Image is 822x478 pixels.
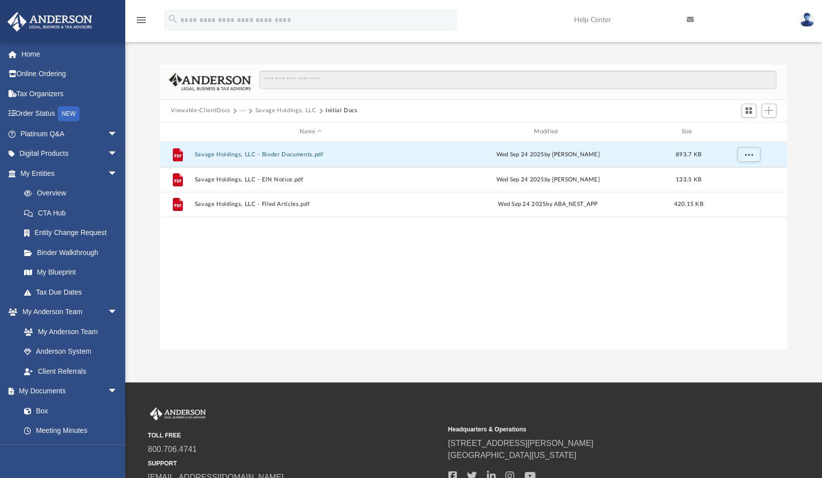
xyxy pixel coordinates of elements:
span: 420.15 KB [674,201,703,207]
a: My Anderson Team [14,322,123,342]
div: Wed Sep 24 2025 by [PERSON_NAME] [431,175,664,184]
img: User Pic [799,13,814,27]
div: id [164,127,189,136]
i: menu [135,14,147,26]
a: Platinum Q&Aarrow_drop_down [7,124,133,144]
a: My Blueprint [14,263,128,283]
a: CTA Hub [14,203,133,223]
button: Viewable-ClientDocs [171,106,230,115]
a: Box [14,401,123,421]
small: Headquarters & Operations [448,425,741,434]
span: arrow_drop_down [108,381,128,402]
a: My Anderson Teamarrow_drop_down [7,302,128,322]
button: Add [761,104,776,118]
div: Wed Sep 24 2025 by [PERSON_NAME] [431,150,664,159]
button: Savage Holdings, LLC - Filed Articles.pdf [194,201,427,208]
div: Modified [431,127,664,136]
span: 133.5 KB [675,177,701,182]
a: My Documentsarrow_drop_down [7,381,128,401]
a: [STREET_ADDRESS][PERSON_NAME] [448,439,593,447]
button: Switch to Grid View [741,104,756,118]
a: 800.706.4741 [148,445,197,453]
div: id [713,127,783,136]
a: Home [7,44,133,64]
a: Binder Walkthrough [14,243,133,263]
a: Forms Library [14,440,123,460]
button: Initial Docs [326,106,358,115]
a: Client Referrals [14,361,128,381]
img: Anderson Advisors Platinum Portal [5,12,95,32]
span: arrow_drop_down [108,144,128,164]
button: Savage Holdings, LLC - Binder Documents.pdf [194,151,427,158]
a: Digital Productsarrow_drop_down [7,144,133,164]
a: menu [135,19,147,26]
a: Anderson System [14,342,128,362]
a: Tax Due Dates [14,282,133,302]
button: Savage Holdings, LLC [255,106,316,115]
span: arrow_drop_down [108,163,128,184]
a: [GEOGRAPHIC_DATA][US_STATE] [448,451,576,459]
a: Overview [14,183,133,203]
a: Entity Change Request [14,223,133,243]
a: Online Ordering [7,64,133,84]
button: ··· [239,106,246,115]
a: Tax Organizers [7,84,133,104]
small: TOLL FREE [148,431,441,440]
div: Wed Sep 24 2025 by ABA_NEST_APP [431,200,664,209]
div: NEW [58,106,80,121]
div: grid [160,142,787,350]
input: Search files and folders [259,71,776,90]
i: search [167,14,178,25]
div: Size [668,127,708,136]
span: arrow_drop_down [108,124,128,144]
span: 893.7 KB [675,152,701,157]
a: Order StatusNEW [7,104,133,124]
small: SUPPORT [148,459,441,468]
img: Anderson Advisors Platinum Portal [148,407,208,420]
span: arrow_drop_down [108,302,128,323]
button: Savage Holdings, LLC - EIN Notice.pdf [194,176,427,183]
a: Meeting Minutes [14,421,128,441]
button: More options [737,147,760,162]
div: Name [194,127,427,136]
a: My Entitiesarrow_drop_down [7,163,133,183]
